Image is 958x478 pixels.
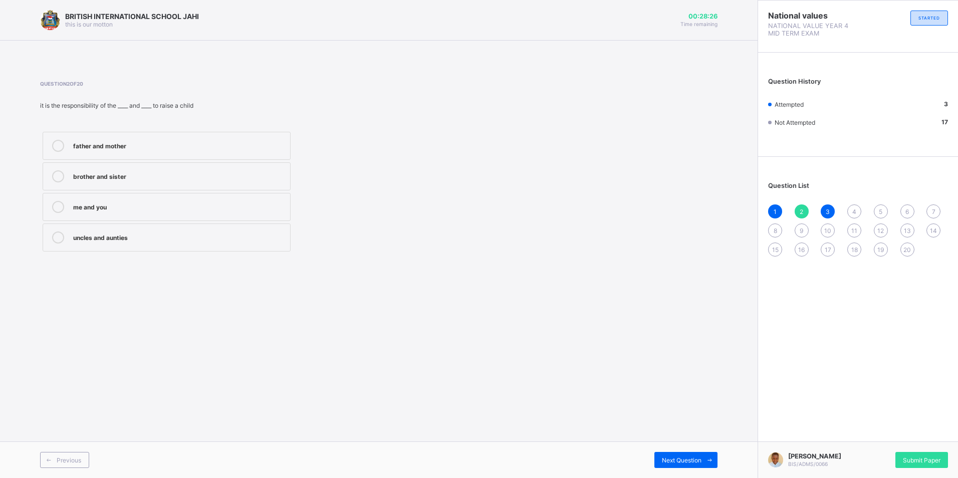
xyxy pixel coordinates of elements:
[852,208,856,215] span: 4
[57,456,81,464] span: Previous
[40,102,462,109] div: it is the responsibility of the ____ and ____ to raise a child
[800,227,803,234] span: 9
[800,208,803,215] span: 2
[774,208,777,215] span: 1
[40,81,462,87] span: Question 2 of 20
[877,227,884,234] span: 12
[903,456,940,464] span: Submit Paper
[73,231,285,242] div: uncles and aunties
[768,11,858,21] span: National values
[768,22,858,37] span: NATIONAL VALUE YEAR 4 MID TERM EXAM
[662,456,701,464] span: Next Question
[932,208,935,215] span: 7
[877,246,884,254] span: 19
[825,246,831,254] span: 17
[879,208,882,215] span: 5
[73,201,285,211] div: me and you
[680,21,717,27] span: Time remaining
[903,246,911,254] span: 20
[788,461,828,467] span: BIS/ADMS/0066
[774,227,777,234] span: 8
[65,21,113,28] span: this is our motton
[680,13,717,20] span: 00:28:26
[944,100,948,108] b: 3
[65,12,199,21] span: BRITISH INTERNATIONAL SCHOOL JAHI
[826,208,830,215] span: 3
[772,246,779,254] span: 15
[73,170,285,180] div: brother and sister
[824,227,831,234] span: 10
[941,118,948,126] b: 17
[904,227,911,234] span: 13
[851,246,858,254] span: 18
[73,140,285,150] div: father and mother
[768,78,821,85] span: Question History
[851,227,857,234] span: 11
[798,246,805,254] span: 16
[788,452,841,460] span: [PERSON_NAME]
[768,182,809,189] span: Question List
[775,101,804,108] span: Attempted
[930,227,937,234] span: 14
[918,16,940,21] span: STARTED
[905,208,909,215] span: 6
[775,119,815,126] span: Not Attempted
